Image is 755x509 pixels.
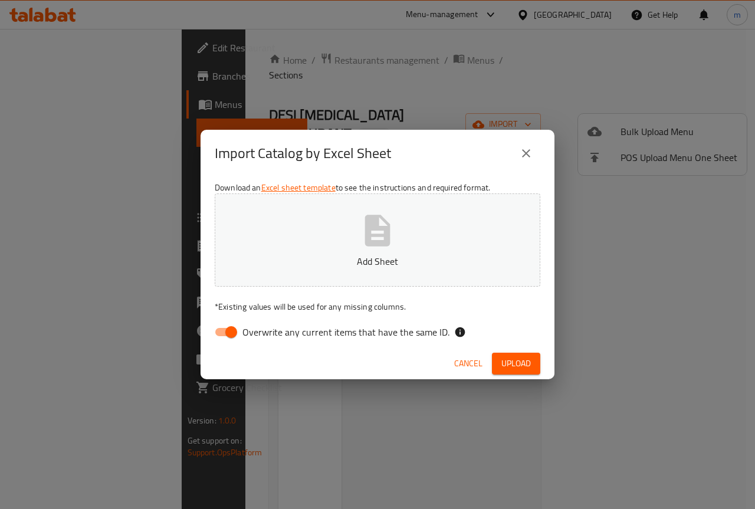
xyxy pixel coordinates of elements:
button: Add Sheet [215,193,540,287]
span: Cancel [454,356,482,371]
span: Upload [501,356,531,371]
a: Excel sheet template [261,180,336,195]
svg: If the overwrite option isn't selected, then the items that match an existing ID will be ignored ... [454,326,466,338]
span: Overwrite any current items that have the same ID. [242,325,449,339]
h2: Import Catalog by Excel Sheet [215,144,391,163]
button: Cancel [449,353,487,375]
p: Add Sheet [233,254,522,268]
button: Upload [492,353,540,375]
button: close [512,139,540,168]
div: Download an to see the instructions and required format. [201,177,554,348]
p: Existing values will be used for any missing columns. [215,301,540,313]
